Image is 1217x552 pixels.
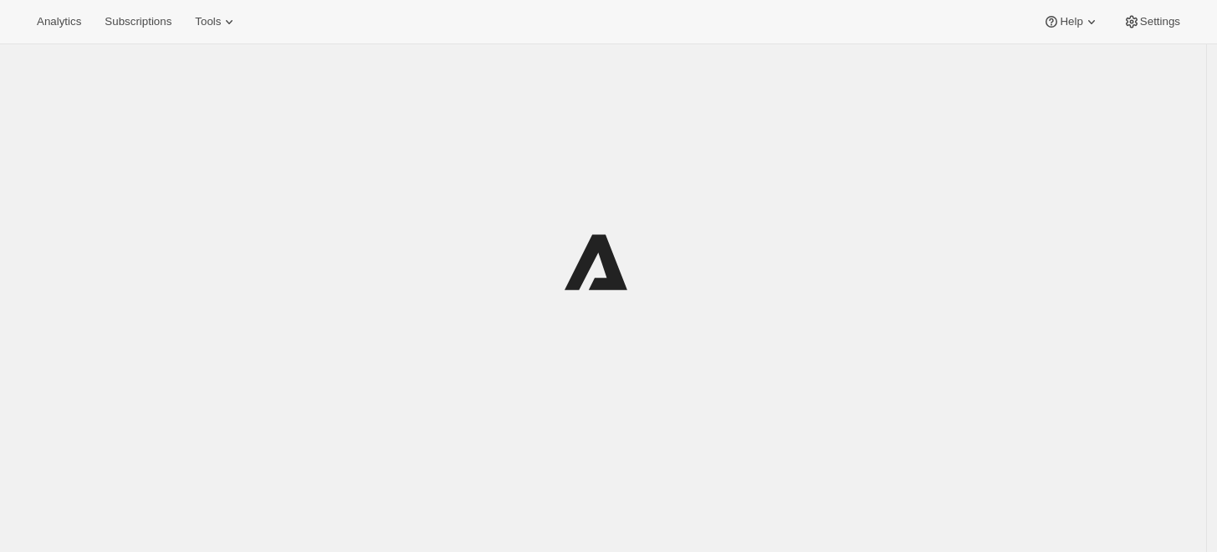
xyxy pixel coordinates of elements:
[1033,10,1109,33] button: Help
[37,15,81,28] span: Analytics
[1113,10,1190,33] button: Settings
[1060,15,1082,28] span: Help
[95,10,182,33] button: Subscriptions
[27,10,91,33] button: Analytics
[105,15,171,28] span: Subscriptions
[185,10,248,33] button: Tools
[1140,15,1180,28] span: Settings
[195,15,221,28] span: Tools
